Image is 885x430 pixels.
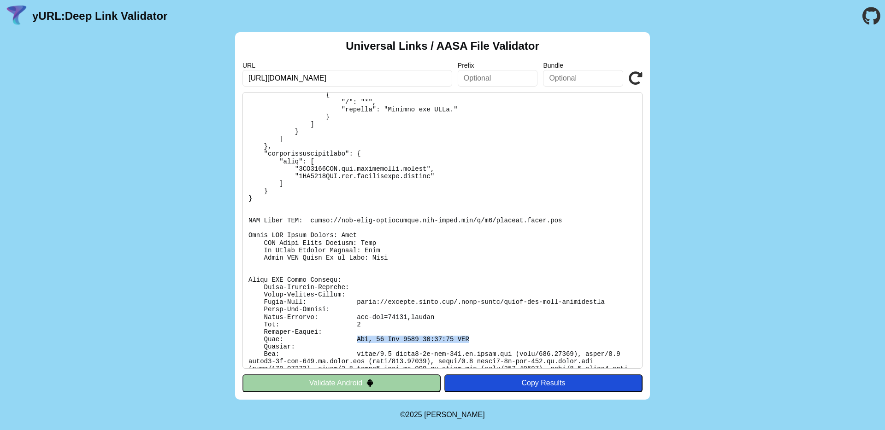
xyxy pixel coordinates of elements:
[543,62,623,69] label: Bundle
[400,400,484,430] footer: ©
[449,379,638,387] div: Copy Results
[32,10,167,23] a: yURL:Deep Link Validator
[242,62,452,69] label: URL
[424,411,485,418] a: Michael Ibragimchayev's Personal Site
[458,62,538,69] label: Prefix
[458,70,538,87] input: Optional
[5,4,29,28] img: yURL Logo
[242,70,452,87] input: Required
[366,379,374,387] img: droidIcon.svg
[444,374,643,392] button: Copy Results
[543,70,623,87] input: Optional
[242,92,643,369] pre: Lorem ipsu do: sitam://consect.adipi.eli/.sedd-eiusm/tempo-inc-utla-etdoloremag Al Enimadmi: Veni...
[406,411,422,418] span: 2025
[346,40,539,52] h2: Universal Links / AASA File Validator
[242,374,441,392] button: Validate Android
